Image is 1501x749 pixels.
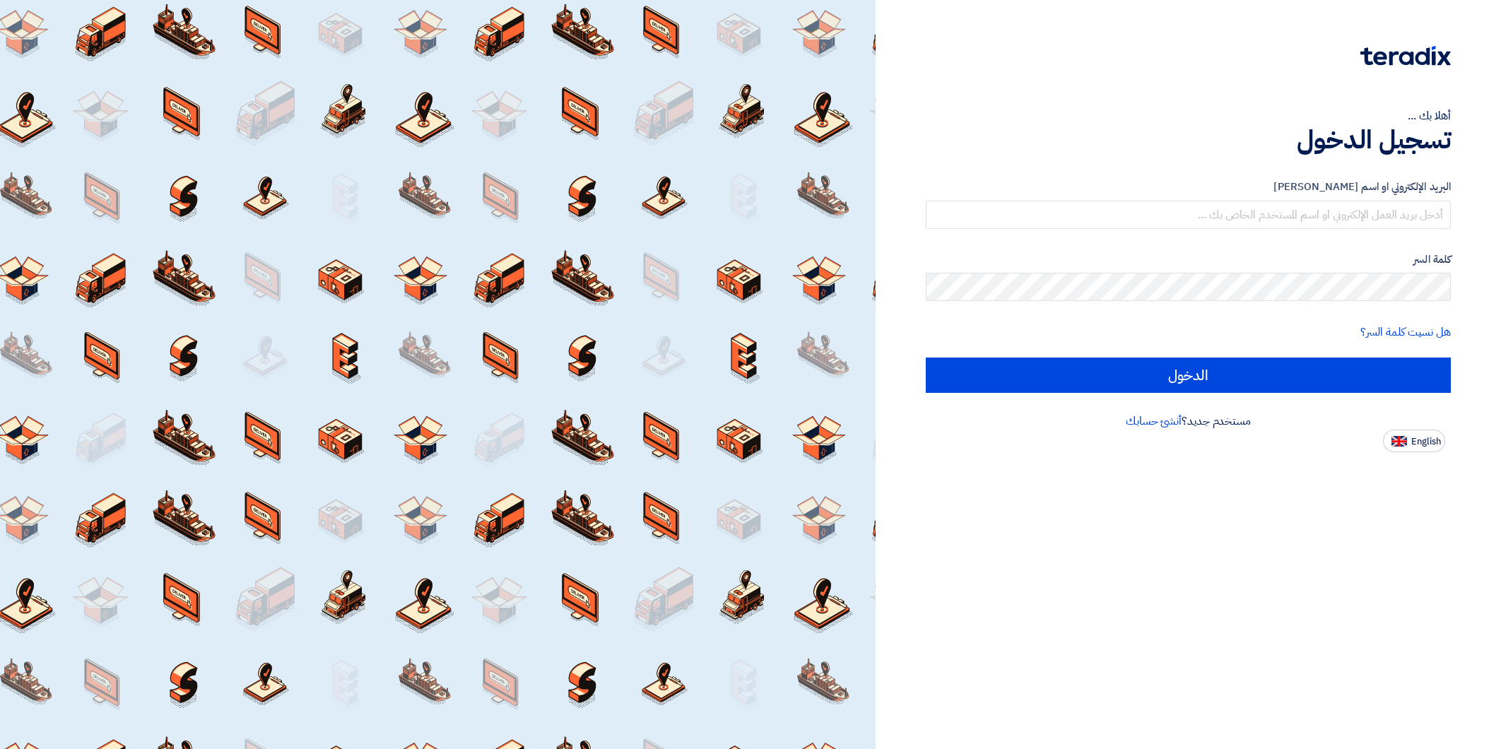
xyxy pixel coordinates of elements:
span: English [1411,437,1441,447]
img: en-US.png [1391,436,1407,447]
a: أنشئ حسابك [1126,413,1182,430]
input: الدخول [926,358,1451,393]
input: أدخل بريد العمل الإلكتروني او اسم المستخدم الخاص بك ... [926,201,1451,229]
a: هل نسيت كلمة السر؟ [1360,324,1451,341]
label: البريد الإلكتروني او اسم [PERSON_NAME] [926,179,1451,195]
img: Teradix logo [1360,46,1451,66]
button: English [1383,430,1445,452]
h1: تسجيل الدخول [926,124,1451,155]
div: مستخدم جديد؟ [926,413,1451,430]
div: أهلا بك ... [926,107,1451,124]
label: كلمة السر [926,252,1451,268]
